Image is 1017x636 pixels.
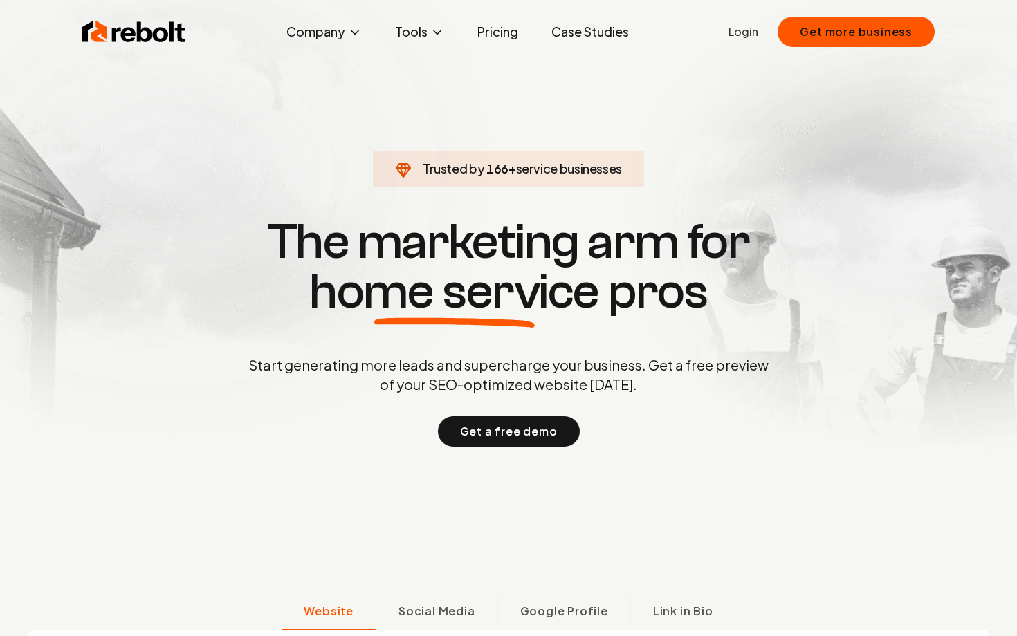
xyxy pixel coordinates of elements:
[176,217,841,317] h1: The marketing arm for pros
[376,595,497,630] button: Social Media
[282,595,376,630] button: Website
[466,18,529,46] a: Pricing
[423,160,484,176] span: Trusted by
[384,18,455,46] button: Tools
[82,18,186,46] img: Rebolt Logo
[516,160,623,176] span: service businesses
[398,603,475,619] span: Social Media
[508,160,516,176] span: +
[497,595,630,630] button: Google Profile
[653,603,713,619] span: Link in Bio
[729,24,758,40] a: Login
[304,603,354,619] span: Website
[309,267,599,317] span: home service
[540,18,640,46] a: Case Studies
[246,355,771,394] p: Start generating more leads and supercharge your business. Get a free preview of your SEO-optimiz...
[630,595,735,630] button: Link in Bio
[486,159,508,178] span: 166
[275,18,373,46] button: Company
[520,603,608,619] span: Google Profile
[438,416,580,447] button: Get a free demo
[778,17,935,47] button: Get more business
